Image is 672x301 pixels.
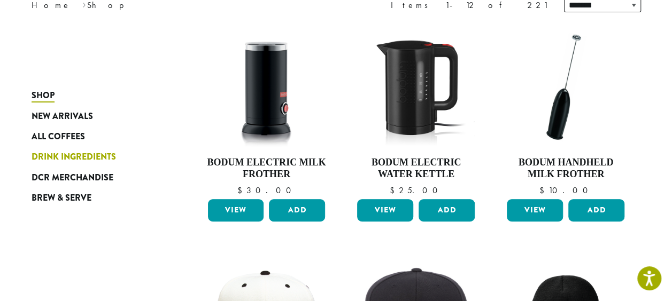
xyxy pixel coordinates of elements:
bdi: 25.00 [390,185,443,196]
span: $ [390,185,399,196]
button: Add [419,199,475,221]
button: Add [568,199,624,221]
span: $ [237,185,246,196]
a: All Coffees [32,126,160,147]
button: Add [269,199,325,221]
a: View [357,199,413,221]
a: View [507,199,563,221]
span: Drink Ingredients [32,150,116,164]
a: DCR Merchandise [32,168,160,188]
a: Brew & Serve [32,188,160,208]
a: Drink Ingredients [32,147,160,167]
img: DP3927.01-002.png [504,26,627,148]
span: Shop [32,89,55,102]
a: View [208,199,264,221]
img: DP3954.01-002.png [205,26,328,148]
span: DCR Merchandise [32,171,113,185]
span: All Coffees [32,130,85,144]
img: DP3955.01.png [354,26,477,148]
a: Bodum Electric Water Kettle $25.00 [354,26,477,195]
a: Bodum Electric Milk Frother $30.00 [205,26,328,195]
a: Bodum Handheld Milk Frother $10.00 [504,26,627,195]
bdi: 10.00 [539,185,592,196]
h4: Bodum Electric Milk Frother [205,157,328,180]
span: $ [539,185,548,196]
span: Brew & Serve [32,192,91,205]
a: Shop [32,85,160,106]
a: New Arrivals [32,106,160,126]
h4: Bodum Handheld Milk Frother [504,157,627,180]
bdi: 30.00 [237,185,296,196]
h4: Bodum Electric Water Kettle [354,157,477,180]
span: New Arrivals [32,110,93,123]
